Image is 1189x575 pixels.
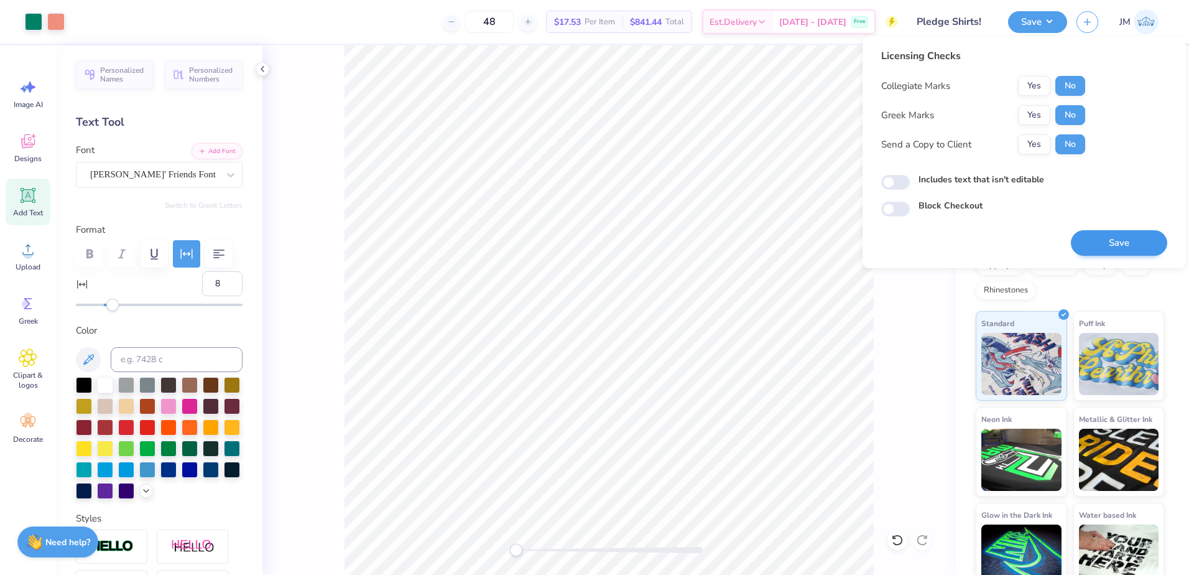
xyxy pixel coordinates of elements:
[1079,333,1159,395] img: Puff Ink
[665,16,684,29] span: Total
[779,16,846,29] span: [DATE] - [DATE]
[76,223,243,237] label: Format
[76,143,95,157] label: Font
[76,324,243,338] label: Color
[76,512,101,526] label: Styles
[585,16,615,29] span: Per Item
[90,540,134,554] img: Stroke
[1119,15,1131,29] span: JM
[16,262,40,272] span: Upload
[1079,413,1152,426] span: Metallic & Glitter Ink
[14,154,42,164] span: Designs
[171,539,215,554] img: Shadow
[13,208,43,218] span: Add Text
[1079,317,1105,330] span: Puff Ink
[1079,508,1136,521] span: Water based Ink
[1134,9,1159,34] img: Joshua Malaki
[510,544,522,556] div: Accessibility label
[76,114,243,131] div: Text Tool
[1055,105,1085,125] button: No
[1079,429,1159,491] img: Metallic & Glitter Ink
[881,79,950,93] div: Collegiate Marks
[981,333,1062,395] img: Standard
[918,199,983,212] label: Block Checkout
[111,347,243,372] input: e.g. 7428 c
[630,16,662,29] span: $841.44
[981,413,1012,426] span: Neon Ink
[165,60,243,89] button: Personalized Numbers
[981,429,1062,491] img: Neon Ink
[1008,11,1067,33] button: Save
[100,66,146,83] span: Personalized Names
[881,108,934,123] div: Greek Marks
[192,143,243,159] button: Add Font
[1071,230,1167,256] button: Save
[554,16,581,29] span: $17.53
[106,299,119,311] div: Accessibility label
[189,66,235,83] span: Personalized Numbers
[881,49,1085,63] div: Licensing Checks
[976,281,1036,300] div: Rhinestones
[981,508,1052,521] span: Glow in the Dark Ink
[881,138,971,152] div: Send a Copy to Client
[710,16,757,29] span: Est. Delivery
[854,17,866,26] span: Free
[45,536,90,548] strong: Need help?
[918,173,1044,186] label: Includes text that isn't editable
[1018,134,1050,154] button: Yes
[981,317,1014,330] span: Standard
[13,434,43,444] span: Decorate
[1114,9,1164,34] a: JM
[465,11,514,33] input: – –
[1018,105,1050,125] button: Yes
[7,370,49,390] span: Clipart & logos
[1055,134,1085,154] button: No
[1018,76,1050,96] button: Yes
[14,100,43,110] span: Image AI
[907,9,999,34] input: Untitled Design
[76,60,154,89] button: Personalized Names
[19,316,38,326] span: Greek
[165,200,243,210] button: Switch to Greek Letters
[1055,76,1085,96] button: No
